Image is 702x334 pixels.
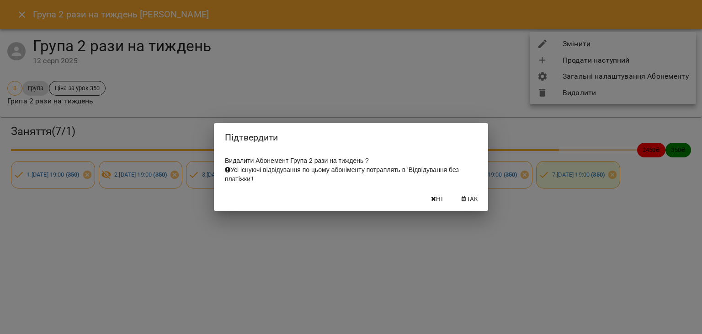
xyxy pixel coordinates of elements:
[225,157,459,183] span: Видалити Абонемент Група 2 рази на тиждень ?
[467,194,479,205] span: Так
[436,194,443,205] span: Ні
[422,191,452,207] button: Ні
[225,166,459,183] span: Усі існуючі відвідування по цьому абоніменту потраплять в 'Відвідування без платіжки'!
[225,130,477,145] h2: Підтвердити
[455,191,484,207] button: Так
